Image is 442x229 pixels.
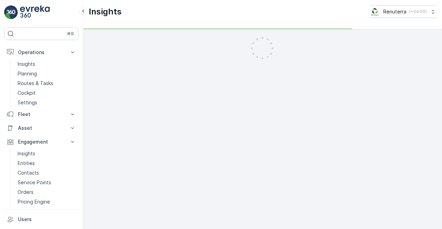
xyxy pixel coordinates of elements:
[18,179,51,186] p: Service Points
[15,88,79,98] a: Cockpit
[15,149,79,158] a: Insights
[15,79,79,88] a: Routes & Tasks
[18,169,39,176] p: Contacts
[383,8,406,15] p: Renuterra
[15,98,79,107] a: Settings
[18,198,50,205] p: Pricing Engine
[15,187,79,197] a: Orders
[370,8,381,15] img: Screenshot_2024-07-26_at_13.33.01.png
[4,107,79,121] button: Fleet
[18,160,35,167] p: Entities
[15,69,79,79] a: Planning
[4,45,79,59] button: Operations
[15,197,79,207] a: Pricing Engine
[18,90,36,96] p: Cockpit
[4,121,79,135] button: Asset
[4,212,79,226] a: Users
[18,111,65,118] p: Fleet
[18,61,35,67] p: Insights
[409,9,427,14] p: ( +04:00 )
[67,31,74,37] p: ⌘B
[15,158,79,168] a: Entities
[15,178,79,187] a: Service Points
[89,6,122,17] p: Insights
[18,189,33,196] p: Orders
[20,6,50,19] img: logo_light-DOdMpM7g.png
[18,49,65,56] p: Operations
[18,99,37,106] p: Settings
[18,216,76,223] p: Users
[18,125,65,132] p: Asset
[18,70,37,77] p: Planning
[4,6,18,19] img: logo
[4,135,79,149] button: Engagement
[18,138,65,145] p: Engagement
[15,59,79,69] a: Insights
[370,6,436,18] button: Renuterra(+04:00)
[18,150,35,157] p: Insights
[15,168,79,178] a: Contacts
[18,80,53,87] p: Routes & Tasks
